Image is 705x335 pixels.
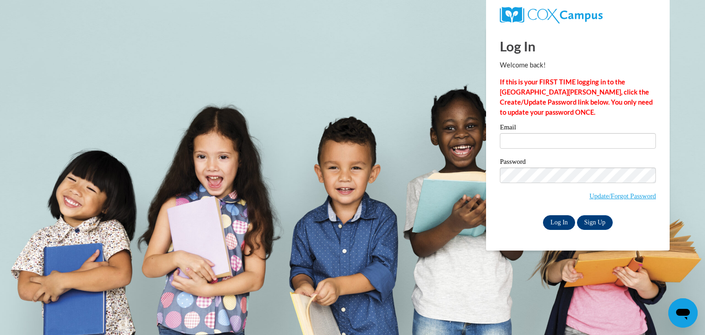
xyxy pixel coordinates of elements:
[668,298,698,328] iframe: Button to launch messaging window, conversation in progress
[500,78,653,116] strong: If this is your FIRST TIME logging in to the [GEOGRAPHIC_DATA][PERSON_NAME], click the Create/Upd...
[589,192,656,200] a: Update/Forgot Password
[500,7,603,23] img: COX Campus
[500,158,656,167] label: Password
[500,60,656,70] p: Welcome back!
[500,124,656,133] label: Email
[543,215,575,230] input: Log In
[577,215,613,230] a: Sign Up
[500,7,656,23] a: COX Campus
[500,37,656,56] h1: Log In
